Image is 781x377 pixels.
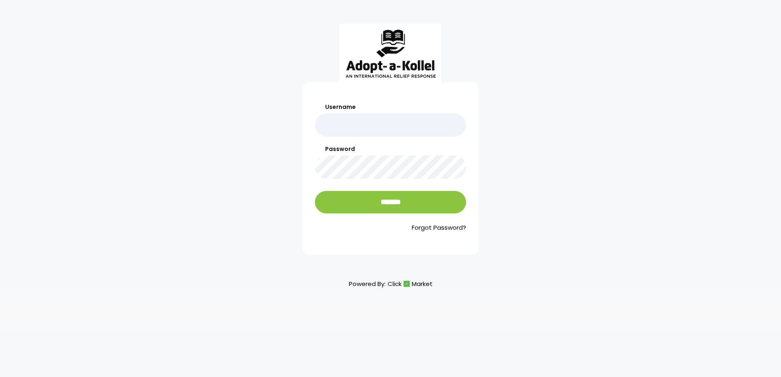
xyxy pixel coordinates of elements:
a: Forgot Password? [315,223,466,233]
img: aak_logo_sm.jpeg [339,24,442,82]
label: Username [315,103,466,111]
a: ClickMarket [388,278,433,289]
p: Powered By: [349,278,433,289]
img: cm_icon.png [404,281,410,287]
label: Password [315,145,466,153]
